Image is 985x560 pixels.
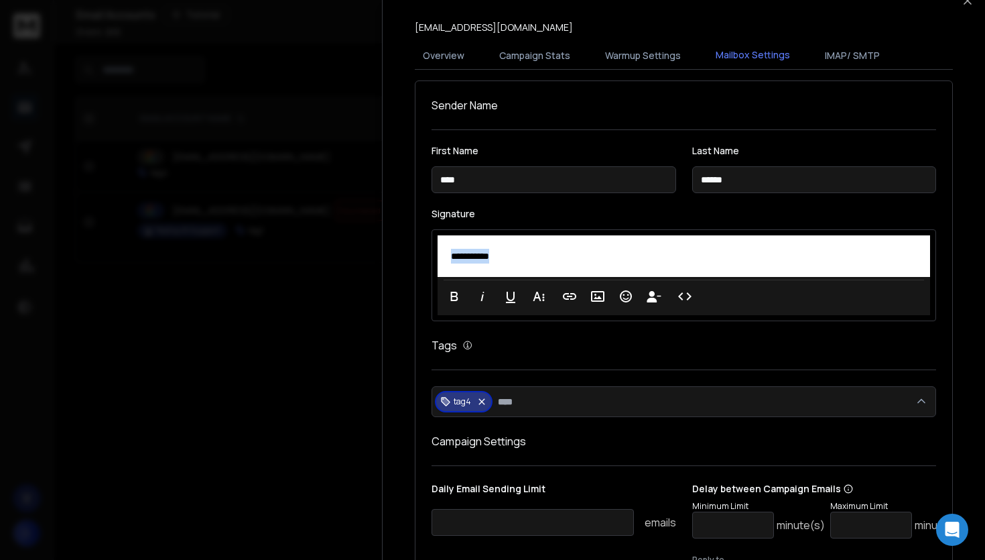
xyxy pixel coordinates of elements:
[432,482,676,501] p: Daily Email Sending Limit
[498,283,523,310] button: Underline (⌘U)
[613,283,639,310] button: Emoticons
[692,482,963,496] p: Delay between Campaign Emails
[432,337,457,353] h1: Tags
[645,514,676,530] p: emails
[830,501,963,512] p: Maximum Limit
[708,40,798,71] button: Mailbox Settings
[672,283,698,310] button: Code View
[817,41,888,70] button: IMAP/ SMTP
[432,433,936,449] h1: Campaign Settings
[415,41,472,70] button: Overview
[470,283,495,310] button: Italic (⌘I)
[442,283,467,310] button: Bold (⌘B)
[432,209,936,219] label: Signature
[491,41,578,70] button: Campaign Stats
[432,97,936,113] h1: Sender Name
[692,146,937,156] label: Last Name
[936,514,968,546] div: Open Intercom Messenger
[597,41,689,70] button: Warmup Settings
[454,396,471,407] p: tag4
[777,517,825,533] p: minute(s)
[915,517,963,533] p: minute(s)
[692,501,825,512] p: Minimum Limit
[415,21,573,34] p: [EMAIL_ADDRESS][DOMAIN_NAME]
[585,283,610,310] button: Insert Image (⌘P)
[557,283,582,310] button: Insert Link (⌘K)
[641,283,667,310] button: Insert Unsubscribe Link
[432,146,676,156] label: First Name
